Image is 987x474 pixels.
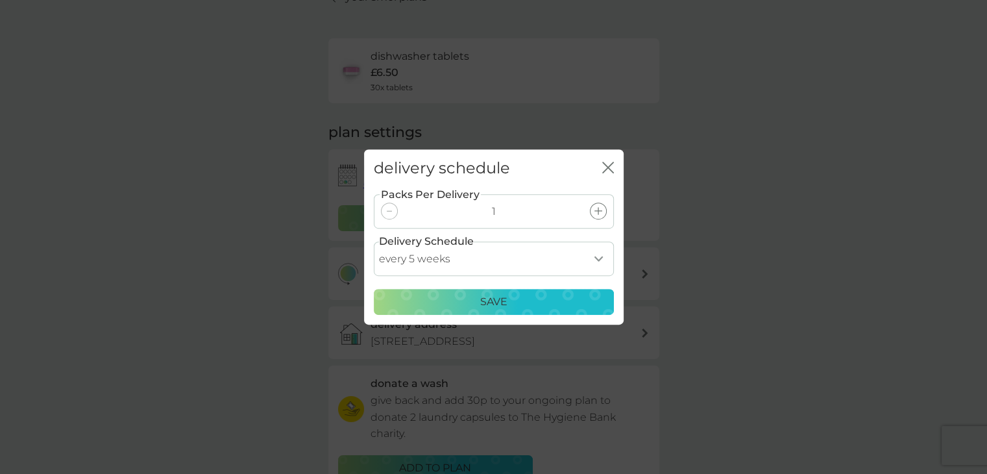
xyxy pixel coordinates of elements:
[374,289,614,315] button: Save
[602,162,614,175] button: close
[480,293,507,310] p: Save
[492,203,496,220] p: 1
[374,159,510,178] h2: delivery schedule
[380,186,481,203] label: Packs Per Delivery
[379,233,474,250] label: Delivery Schedule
